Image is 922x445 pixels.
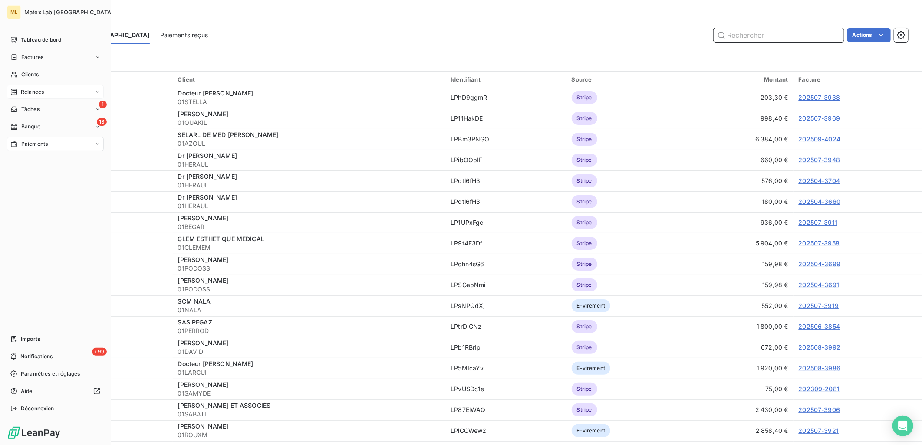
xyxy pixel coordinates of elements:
[178,76,441,83] div: Client
[178,193,237,201] span: Dr [PERSON_NAME]
[799,198,841,205] a: 202504-3660
[687,358,793,379] td: 1 920,00 €
[572,403,597,416] span: Stripe
[572,112,597,125] span: Stripe
[92,348,107,356] span: +99
[572,383,597,396] span: Stripe
[445,170,566,191] td: LPdtl6fH3
[799,177,840,184] a: 202504-3704
[24,9,113,16] span: Matex Lab [GEOGRAPHIC_DATA]
[178,98,441,106] span: 01STELLA
[892,416,913,436] div: Open Intercom Messenger
[160,31,208,39] span: Paiements reçus
[572,174,597,187] span: Stripe
[445,233,566,254] td: LP9t4F3Df
[178,235,264,242] span: CLEM ESTHETIQUE MEDICAL
[178,131,279,138] span: SELARL DE MED [PERSON_NAME]
[445,316,566,337] td: LPtrDIGNz
[445,295,566,316] td: LPsNPQdXj
[687,212,793,233] td: 936,00 €
[799,406,840,413] a: 202507-3906
[178,347,441,356] span: 01DAVID
[799,239,840,247] a: 202507-3958
[572,237,597,250] span: Stripe
[445,420,566,441] td: LPlGCWew2
[687,129,793,150] td: 6 384,00 €
[178,339,229,347] span: [PERSON_NAME]
[20,353,53,360] span: Notifications
[445,379,566,399] td: LPvUSDc1e
[799,281,840,288] a: 202504-3691
[178,389,441,398] span: 01SAMYDE
[178,422,229,430] span: [PERSON_NAME]
[178,264,441,273] span: 01PODOSS
[99,101,107,108] span: 1
[21,370,80,378] span: Paramètres et réglages
[572,341,597,354] span: Stripe
[687,316,793,337] td: 1 800,00 €
[572,362,611,375] span: E-virement
[687,233,793,254] td: 5 904,00 €
[178,110,229,118] span: [PERSON_NAME]
[7,426,61,440] img: Logo LeanPay
[687,399,793,420] td: 2 430,00 €
[178,118,441,127] span: 01OUAKIL
[714,28,844,42] input: Rechercher
[572,424,611,437] span: E-virement
[445,191,566,212] td: LPdtl6fH3
[799,94,840,101] a: 202507-3938
[799,135,841,143] a: 202509-4024
[572,278,597,291] span: Stripe
[799,385,840,393] a: 202309-2081
[572,320,597,333] span: Stripe
[445,254,566,275] td: LPohn4sG6
[178,431,441,439] span: 01ROUXM
[178,173,237,180] span: Dr [PERSON_NAME]
[178,410,441,419] span: 01SABATI
[21,335,40,343] span: Imports
[799,323,840,330] a: 202506-3854
[178,89,254,97] span: Docteur [PERSON_NAME]
[799,260,841,268] a: 202504-3699
[799,115,840,122] a: 202507-3969
[7,5,21,19] div: ML
[178,243,441,252] span: 01CLEMEM
[445,87,566,108] td: LPhD9ggmR
[178,214,229,222] span: [PERSON_NAME]
[799,156,840,164] a: 202507-3948
[687,295,793,316] td: 552,00 €
[178,222,441,231] span: 01BEGAR
[178,152,237,159] span: Dr [PERSON_NAME]
[445,129,566,150] td: LPBm3PNGO
[687,87,793,108] td: 203,30 €
[445,358,566,379] td: LP5MIcaYv
[178,285,441,294] span: 01PODOSS
[178,306,441,314] span: 01NALA
[799,302,839,309] a: 202507-3919
[799,364,841,372] a: 202508-3986
[178,139,441,148] span: 01AZOUL
[799,219,838,226] a: 202507-3911
[687,191,793,212] td: 180,00 €
[21,88,44,96] span: Relances
[572,258,597,271] span: Stripe
[178,381,229,388] span: [PERSON_NAME]
[445,399,566,420] td: LP87ElWAQ
[799,76,917,83] div: Facture
[572,76,682,83] div: Source
[451,76,561,83] div: Identifiant
[7,384,104,398] a: Aide
[21,123,40,131] span: Banque
[21,405,54,412] span: Déconnexion
[445,212,566,233] td: LP1UPxFgc
[178,402,271,409] span: [PERSON_NAME] ET ASSOCIÉS
[687,150,793,170] td: 660,00 €
[572,91,597,104] span: Stripe
[178,160,441,169] span: 01HERAUL
[178,202,441,210] span: 01HERAUL
[445,108,566,129] td: LP11HakDE
[687,254,793,275] td: 159,98 €
[178,298,211,305] span: SCM NALA
[178,327,441,335] span: 01PERROD
[687,108,793,129] td: 998,40 €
